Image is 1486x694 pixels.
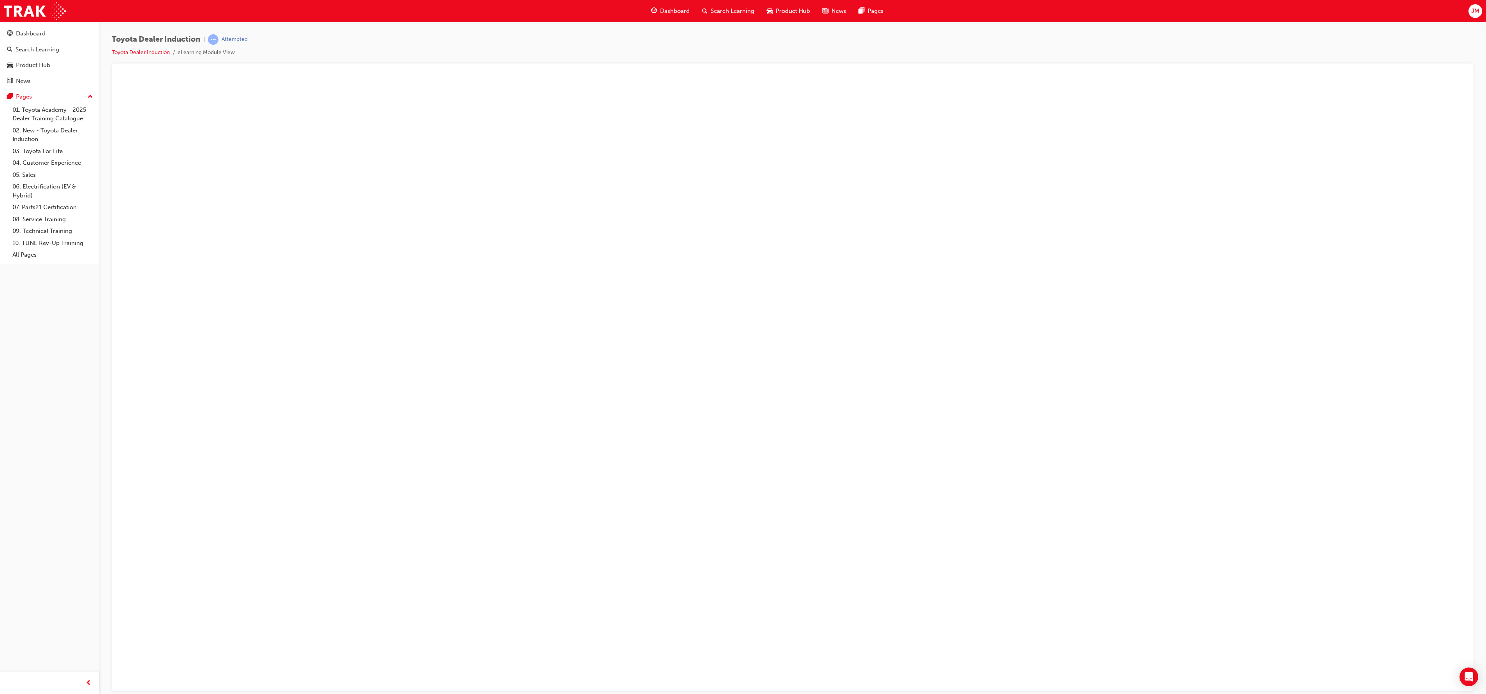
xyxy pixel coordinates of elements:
[9,237,96,249] a: 10. TUNE Rev-Up Training
[88,92,93,102] span: up-icon
[9,213,96,225] a: 08. Service Training
[16,92,32,101] div: Pages
[702,6,708,16] span: search-icon
[86,678,92,688] span: prev-icon
[696,3,761,19] a: search-iconSearch Learning
[16,45,59,54] div: Search Learning
[831,7,846,16] span: News
[203,35,205,44] span: |
[7,62,13,69] span: car-icon
[816,3,852,19] a: news-iconNews
[16,61,50,70] div: Product Hub
[9,249,96,261] a: All Pages
[651,6,657,16] span: guage-icon
[16,77,31,86] div: News
[3,74,96,88] a: News
[852,3,890,19] a: pages-iconPages
[3,26,96,41] a: Dashboard
[3,90,96,104] button: Pages
[208,34,218,45] span: learningRecordVerb_ATTEMPT-icon
[1468,4,1482,18] button: JM
[9,201,96,213] a: 07. Parts21 Certification
[761,3,816,19] a: car-iconProduct Hub
[9,169,96,181] a: 05. Sales
[9,125,96,145] a: 02. New - Toyota Dealer Induction
[859,6,864,16] span: pages-icon
[7,93,13,100] span: pages-icon
[767,6,773,16] span: car-icon
[4,2,66,20] img: Trak
[711,7,754,16] span: Search Learning
[3,42,96,57] a: Search Learning
[7,46,12,53] span: search-icon
[16,29,46,38] div: Dashboard
[9,181,96,201] a: 06. Electrification (EV & Hybrid)
[3,58,96,72] a: Product Hub
[7,78,13,85] span: news-icon
[9,145,96,157] a: 03. Toyota For Life
[1471,7,1479,16] span: JM
[660,7,690,16] span: Dashboard
[868,7,884,16] span: Pages
[222,36,248,43] div: Attempted
[9,225,96,237] a: 09. Technical Training
[9,104,96,125] a: 01. Toyota Academy - 2025 Dealer Training Catalogue
[9,157,96,169] a: 04. Customer Experience
[178,48,235,57] li: eLearning Module View
[3,25,96,90] button: DashboardSearch LearningProduct HubNews
[645,3,696,19] a: guage-iconDashboard
[822,6,828,16] span: news-icon
[7,30,13,37] span: guage-icon
[1460,668,1478,686] div: Open Intercom Messenger
[112,49,170,56] a: Toyota Dealer Induction
[776,7,810,16] span: Product Hub
[112,35,200,44] span: Toyota Dealer Induction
